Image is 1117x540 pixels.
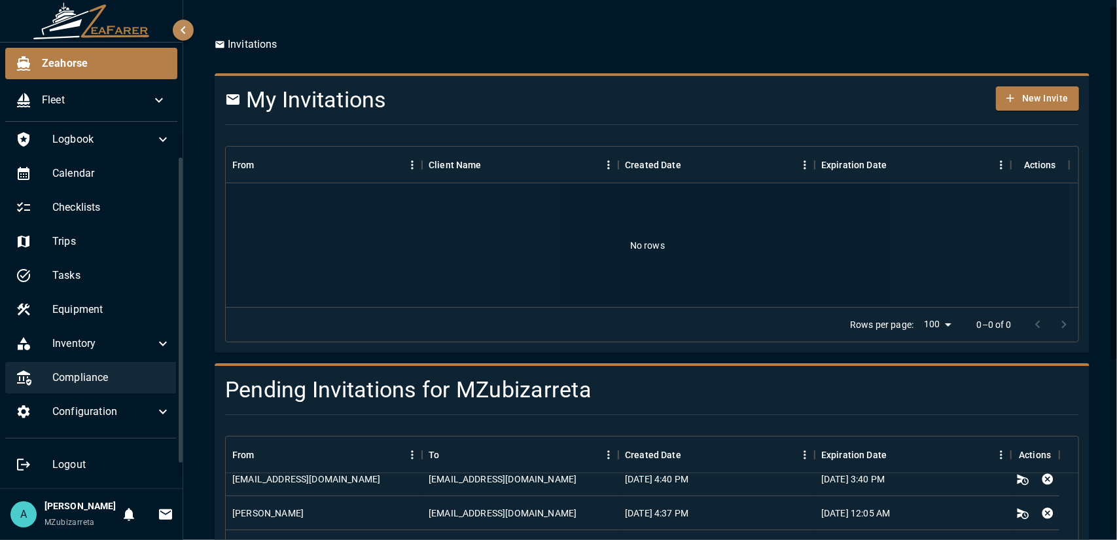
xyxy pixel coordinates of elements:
div: To [422,437,618,473]
div: From [226,147,422,183]
div: 1/22/2025, 4:37 PM [625,507,688,520]
button: Sort [255,446,273,464]
button: Cancel [1038,503,1057,523]
div: 11/2/2024, 3:40 PM [821,473,885,486]
button: Sort [887,446,905,464]
div: From [232,147,255,183]
div: Created Date [618,147,815,183]
div: Tim Zubizarreta [232,507,304,520]
div: 10/26/2024, 4:40 PM [625,473,688,486]
span: Inventory [52,336,155,351]
div: Expiration Date [821,147,887,183]
button: Menu [991,445,1011,465]
button: Menu [795,155,815,175]
button: New Invite [996,86,1079,111]
span: Compliance [52,370,171,386]
button: Sort [887,156,905,174]
button: Menu [599,155,618,175]
div: Actions [1011,437,1059,473]
button: Cancel [1038,469,1057,489]
p: Rows per page: [850,318,913,331]
div: Expiration Date [815,437,1011,473]
div: To [429,437,439,473]
div: Checklists [5,192,181,223]
button: Menu [402,445,422,465]
button: Menu [795,445,815,465]
div: Trips [5,226,181,257]
span: Logbook [52,132,155,147]
img: ZeaFarer Logo [33,3,151,39]
span: MZubizarreta [44,518,95,527]
div: Logbook [5,124,181,155]
div: lhyland@nmma.org [429,507,576,520]
span: Calendar [52,166,171,181]
p: 0–0 of 0 [977,318,1012,331]
div: Inventory [5,328,181,359]
div: Logout [5,449,181,480]
h4: Pending Invitations for MZubizarreta [225,376,935,404]
div: Expiration Date [815,147,1011,183]
span: Trips [52,234,171,249]
button: Extend [1013,469,1033,489]
button: Sort [681,156,700,174]
span: Equipment [52,302,171,317]
button: Sort [681,446,700,464]
button: Menu [991,155,1011,175]
div: From [232,437,255,473]
div: 100 [919,315,955,334]
div: Fleet [5,84,177,116]
button: Menu [402,155,422,175]
div: Configuration [5,396,181,427]
div: From [226,437,422,473]
span: Tasks [52,268,171,283]
div: Calendar [5,158,181,189]
button: Sort [482,156,500,174]
div: Client Name [429,147,482,183]
button: Extend [1013,503,1033,523]
div: Created Date [625,437,681,473]
button: Menu [599,445,618,465]
div: Client Name [422,147,618,183]
div: No rows [226,183,1069,308]
span: Fleet [42,92,151,108]
h6: [PERSON_NAME] [44,499,116,514]
div: Created Date [618,437,815,473]
div: Equipment [5,294,181,325]
div: Actions [1011,147,1069,183]
div: Expiration Date [821,437,887,473]
div: Zeahorse [5,48,177,79]
button: Notifications [116,501,142,528]
button: Sort [439,446,457,464]
div: Actions [1024,147,1056,183]
span: Logout [52,457,171,473]
div: Tasks [5,260,181,291]
div: migzubi@yahoo.com [232,473,380,486]
div: Created Date [625,147,681,183]
button: Sort [255,156,273,174]
span: Configuration [52,404,155,420]
div: 2/10/2025, 12:05 AM [821,507,890,520]
div: A [10,501,37,528]
button: Invitations [152,501,179,528]
h4: My Invitations [225,86,935,114]
span: Checklists [52,200,171,215]
div: Compliance [5,362,181,393]
p: Invitations [215,37,277,52]
span: Zeahorse [42,56,167,71]
div: Actions [1019,437,1051,473]
div: Alfonsozjk@outlook.com [429,473,576,486]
